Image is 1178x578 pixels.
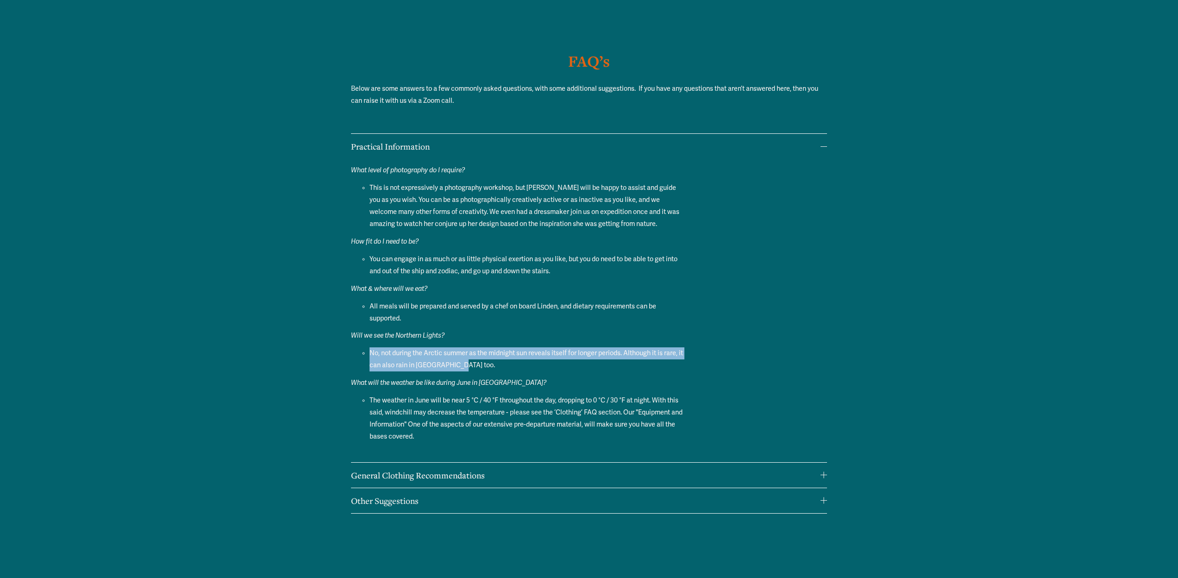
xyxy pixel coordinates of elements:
[370,253,684,277] p: You can engage in as much or as little physical exertion as you like, but you do need to be able ...
[351,463,827,488] button: General Clothing Recommendations
[370,395,684,443] p: The weather in June will be near 5 °C / 40 °F throughout the day, dropping to 0 °C / 30 °F at nig...
[370,301,684,325] p: All meals will be prepared and served by a chef on board Linden, and dietary requirements can be ...
[568,51,610,71] strong: FAQ’s
[370,347,684,371] p: No, not during the Arctic summer as the midnight sun reveals itself for longer periods. Although ...
[351,470,820,481] span: General Clothing Recommendations
[351,159,827,462] div: Practical Information
[351,238,419,245] em: How fit do I need to be?
[351,495,820,506] span: Other Suggestions
[351,166,465,174] em: What level of photography do I require?
[351,285,427,293] em: What & where will we eat?
[351,141,820,152] span: Practical Information
[351,83,827,107] p: Below are some answers to a few commonly asked questions, with some additional suggestions. If yo...
[351,332,445,339] em: Will we see the Northern Lights?
[370,182,684,230] p: This is not expressively a photography workshop, but [PERSON_NAME] will be happy to assist and gu...
[351,488,827,513] button: Other Suggestions
[351,134,827,159] button: Practical Information
[351,379,546,387] em: What will the weather be like during June in [GEOGRAPHIC_DATA]?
